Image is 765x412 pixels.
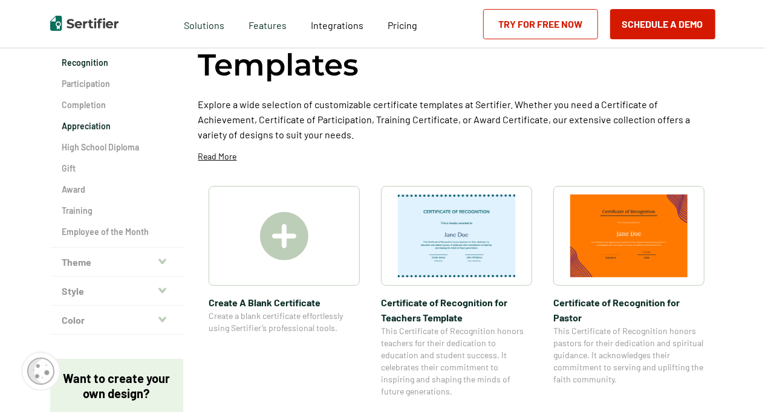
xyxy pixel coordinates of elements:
[398,195,515,277] img: Certificate of Recognition for Teachers Template
[62,205,171,217] a: Training
[610,9,715,39] button: Schedule a Demo
[260,212,308,260] img: Create A Blank Certificate
[381,325,532,398] span: This Certificate of Recognition honors teachers for their dedication to education and student suc...
[50,277,183,306] button: Style
[311,19,363,31] span: Integrations
[553,325,705,385] span: This Certificate of Recognition honors pastors for their dedication and spiritual guidance. It ac...
[198,97,715,142] p: Explore a wide selection of customizable certificate templates at Sertifier. Whether you need a C...
[62,99,171,111] a: Completion
[388,19,417,31] span: Pricing
[705,354,765,412] iframe: Chat Widget
[249,16,287,31] span: Features
[381,295,532,325] span: Certificate of Recognition for Teachers Template
[27,358,54,385] img: Cookie Popup Icon
[311,16,363,31] a: Integrations
[50,16,119,31] img: Sertifier | Digital Credentialing Platform
[62,141,171,153] a: High School Diploma
[62,226,171,238] a: Employee of the Month
[62,120,171,132] a: Appreciation
[198,150,237,163] p: Read More
[62,57,171,69] a: Recognition
[570,195,688,277] img: Certificate of Recognition for Pastor
[50,306,183,335] button: Color
[209,295,360,310] span: Create A Blank Certificate
[50,248,183,277] button: Theme
[184,16,224,31] span: Solutions
[62,371,171,401] p: Want to create your own design?
[62,184,171,196] a: Award
[553,295,705,325] span: Certificate of Recognition for Pastor
[553,186,705,398] a: Certificate of Recognition for PastorCertificate of Recognition for PastorThis Certificate of Rec...
[62,163,171,175] a: Gift
[209,310,360,334] span: Create a blank certificate effortlessly using Sertifier’s professional tools.
[381,186,532,398] a: Certificate of Recognition for Teachers TemplateCertificate of Recognition for Teachers TemplateT...
[62,78,171,90] a: Participation
[50,36,183,248] div: Category
[388,16,417,31] a: Pricing
[483,9,598,39] a: Try for Free Now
